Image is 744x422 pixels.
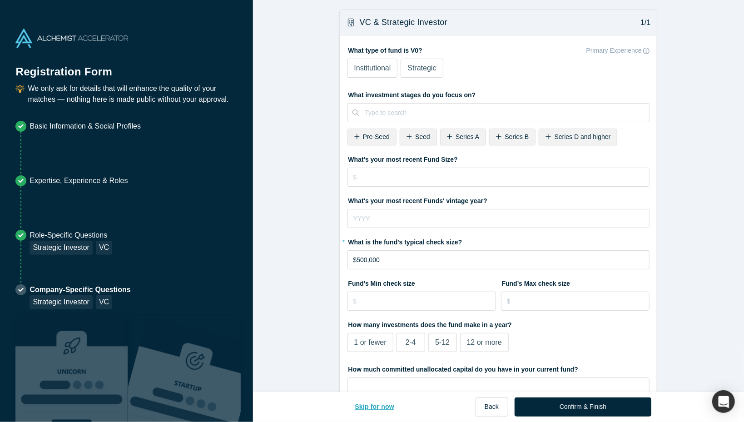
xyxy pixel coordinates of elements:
label: What investment stages do you focus on? [347,87,650,100]
label: What's your most recent Fund Size? [347,152,650,164]
p: Company-Specific Questions [30,284,130,295]
label: What is the fund's typical check size? [347,234,650,247]
div: Seed [400,129,437,145]
p: Expertise, Experience & Roles [30,175,128,186]
div: Series A [440,129,486,145]
span: 1 or fewer [354,338,387,346]
label: How many investments does the fund make in a year? [347,317,650,330]
button: Skip for now [345,397,404,417]
p: Role-Specific Questions [30,230,112,241]
h1: Registration Form [15,54,237,80]
div: VC [96,295,112,309]
label: Fund’s Min check size [347,276,496,288]
div: Strategic Investor [30,295,93,309]
input: $ [501,292,650,311]
button: Back [475,397,508,417]
span: 12 or more [467,338,502,346]
p: 1/1 [636,17,651,28]
input: $ [347,168,650,187]
p: Primary Experience [586,46,642,55]
span: Institutional [354,64,391,72]
div: VC [96,241,112,255]
input: $ [347,250,650,269]
label: What's your most recent Funds' vintage year? [347,193,650,206]
p: Basic Information & Social Profiles [30,121,141,132]
span: Series B [505,133,529,140]
div: Series B [489,129,536,145]
span: Seed [415,133,430,140]
label: How much committed unallocated capital do you have in your current fund? [347,362,650,374]
div: Strategic Investor [30,241,93,255]
img: Alchemist Accelerator Logo [15,29,128,48]
span: Series A [456,133,479,140]
span: Series D and higher [555,133,611,140]
button: Confirm & Finish [515,397,651,417]
input: $ [347,292,496,311]
div: Series D and higher [539,129,617,145]
span: 5-12 [435,338,450,346]
label: Fund’s Max check size [501,276,650,288]
span: Pre-Seed [363,133,390,140]
label: What type of fund is V0? [347,43,650,55]
span: 2-4 [406,338,416,346]
p: We only ask for details that will enhance the quality of your matches — nothing here is made publ... [28,83,237,105]
div: Pre-Seed [347,129,397,145]
h3: VC & Strategic Investor [360,16,447,29]
input: YYYY [347,209,650,228]
span: Strategic [407,64,436,72]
